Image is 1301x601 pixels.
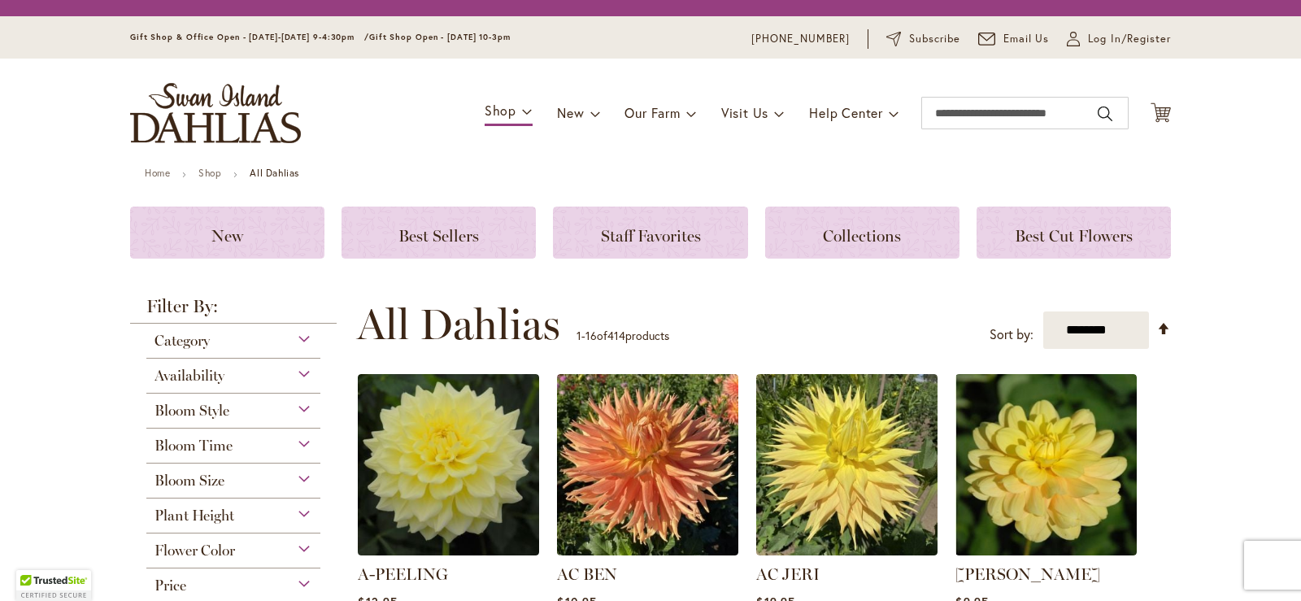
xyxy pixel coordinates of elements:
[978,31,1050,47] a: Email Us
[398,226,479,246] span: Best Sellers
[955,543,1137,559] a: AHOY MATEY
[154,542,235,560] span: Flower Color
[809,104,883,121] span: Help Center
[765,207,959,259] a: Collections
[250,167,299,179] strong: All Dahlias
[154,402,229,420] span: Bloom Style
[130,298,337,324] strong: Filter By:
[198,167,221,179] a: Shop
[955,374,1137,555] img: AHOY MATEY
[751,31,850,47] a: [PHONE_NUMBER]
[955,564,1100,584] a: [PERSON_NAME]
[145,167,170,179] a: Home
[130,207,324,259] a: New
[557,564,617,584] a: AC BEN
[553,207,747,259] a: Staff Favorites
[342,207,536,259] a: Best Sellers
[358,543,539,559] a: A-Peeling
[1098,101,1112,127] button: Search
[577,323,669,349] p: - of products
[756,543,938,559] a: AC Jeri
[624,104,680,121] span: Our Farm
[577,328,581,343] span: 1
[557,374,738,555] img: AC BEN
[557,104,584,121] span: New
[154,332,210,350] span: Category
[358,564,448,584] a: A-PEELING
[977,207,1171,259] a: Best Cut Flowers
[756,374,938,555] img: AC Jeri
[607,328,625,343] span: 414
[1003,31,1050,47] span: Email Us
[886,31,960,47] a: Subscribe
[585,328,597,343] span: 16
[16,570,91,601] div: TrustedSite Certified
[154,472,224,490] span: Bloom Size
[601,226,701,246] span: Staff Favorites
[369,32,511,42] span: Gift Shop Open - [DATE] 10-3pm
[358,374,539,555] img: A-Peeling
[130,32,369,42] span: Gift Shop & Office Open - [DATE]-[DATE] 9-4:30pm /
[1015,226,1133,246] span: Best Cut Flowers
[485,102,516,119] span: Shop
[1088,31,1171,47] span: Log In/Register
[154,367,224,385] span: Availability
[154,507,234,525] span: Plant Height
[756,564,820,584] a: AC JERI
[1067,31,1171,47] a: Log In/Register
[357,300,560,349] span: All Dahlias
[211,226,243,246] span: New
[130,83,301,143] a: store logo
[909,31,960,47] span: Subscribe
[990,320,1033,350] label: Sort by:
[154,437,233,455] span: Bloom Time
[823,226,901,246] span: Collections
[557,543,738,559] a: AC BEN
[721,104,768,121] span: Visit Us
[154,577,186,594] span: Price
